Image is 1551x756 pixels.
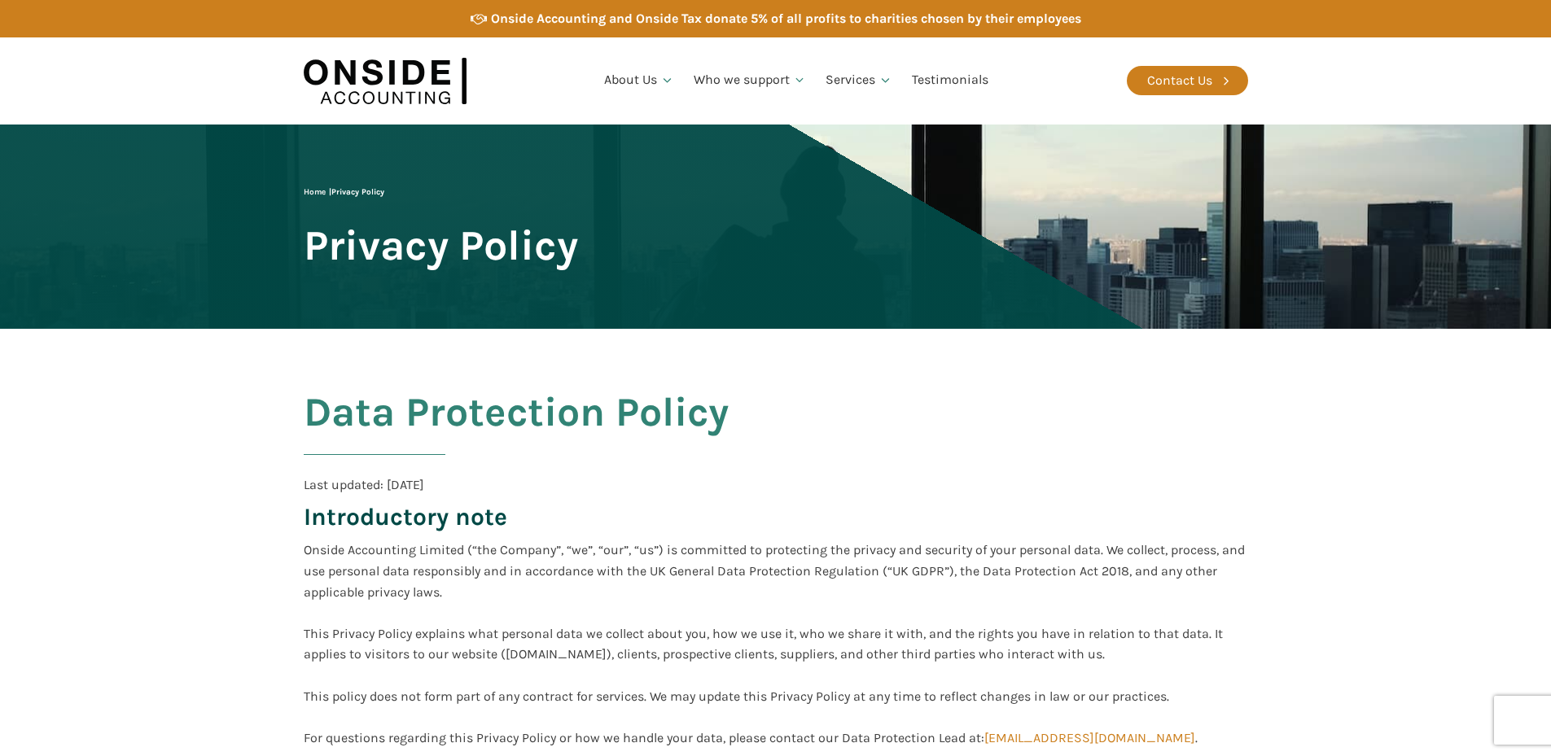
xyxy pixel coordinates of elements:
a: Services [816,53,902,108]
span: | [304,187,384,197]
h3: Introductory note [304,495,507,540]
div: Last updated: [DATE] [304,474,424,496]
img: Onside Accounting [304,50,467,112]
a: About Us [594,53,684,108]
div: Onside Accounting and Onside Tax donate 5% of all profits to charities chosen by their employees [491,8,1081,29]
a: Contact Us [1127,66,1248,95]
div: Contact Us [1147,70,1212,91]
span: Privacy Policy [304,223,578,268]
a: Home [304,187,326,197]
a: Testimonials [902,53,998,108]
h2: Data Protection Policy [304,390,729,474]
span: Privacy Policy [331,187,384,197]
a: Who we support [684,53,817,108]
a: [EMAIL_ADDRESS][DOMAIN_NAME] [984,730,1195,745]
div: Onside Accounting Limited (“the Company”, “we”, “our”, “us”) is committed to protecting the priva... [304,540,1248,748]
